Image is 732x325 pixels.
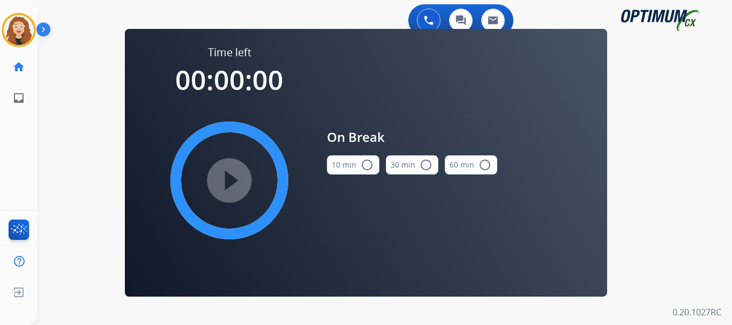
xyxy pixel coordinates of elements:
[479,158,491,171] mat-icon: radio_button_unchecked
[4,15,34,45] img: avatar
[12,92,25,104] mat-icon: inbox
[420,158,432,171] mat-icon: radio_button_unchecked
[12,61,25,73] mat-icon: home
[445,155,497,175] button: 60 min
[386,155,438,175] button: 30 min
[175,62,283,98] span: 00:00:00
[208,45,251,60] span: Time left
[327,127,497,147] span: On Break
[361,158,374,171] mat-icon: radio_button_unchecked
[327,155,379,175] button: 10 min
[673,306,721,319] p: 0.20.1027RC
